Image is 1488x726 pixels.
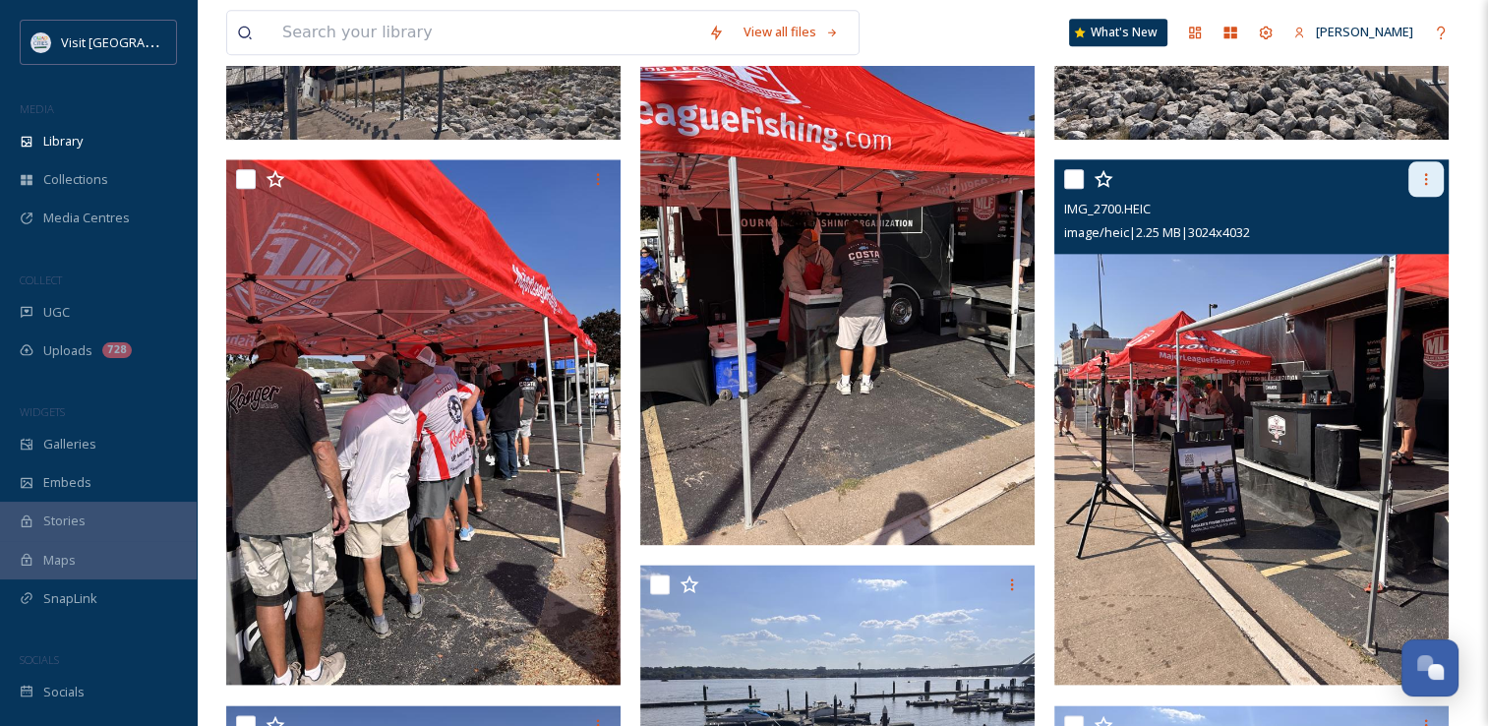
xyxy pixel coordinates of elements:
span: Embeds [43,473,91,492]
span: image/heic | 2.25 MB | 3024 x 4032 [1064,223,1250,241]
span: SOCIALS [20,652,59,667]
img: IMG_2695.HEIC [640,19,1035,544]
span: SnapLink [43,589,97,608]
a: View all files [734,13,849,51]
span: Uploads [43,341,92,360]
a: What's New [1069,19,1167,46]
img: IMG_2700.HEIC [1054,159,1449,685]
span: Maps [43,551,76,570]
span: UGC [43,303,70,322]
button: Open Chat [1401,639,1458,696]
span: MEDIA [20,101,54,116]
span: COLLECT [20,272,62,287]
a: [PERSON_NAME] [1283,13,1423,51]
span: Media Centres [43,209,130,227]
img: IMG_2694.HEIC [226,159,621,685]
span: [PERSON_NAME] [1316,23,1413,40]
img: QCCVB_VISIT_vert_logo_4c_tagline_122019.svg [31,32,51,52]
span: WIDGETS [20,404,65,419]
span: IMG_2700.HEIC [1064,200,1151,217]
span: Visit [GEOGRAPHIC_DATA] [61,32,213,51]
span: Library [43,132,83,151]
div: 728 [102,342,132,358]
span: Stories [43,512,86,530]
span: Socials [43,683,85,701]
span: Collections [43,170,108,189]
span: Galleries [43,435,96,454]
input: Search your library [272,11,698,54]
